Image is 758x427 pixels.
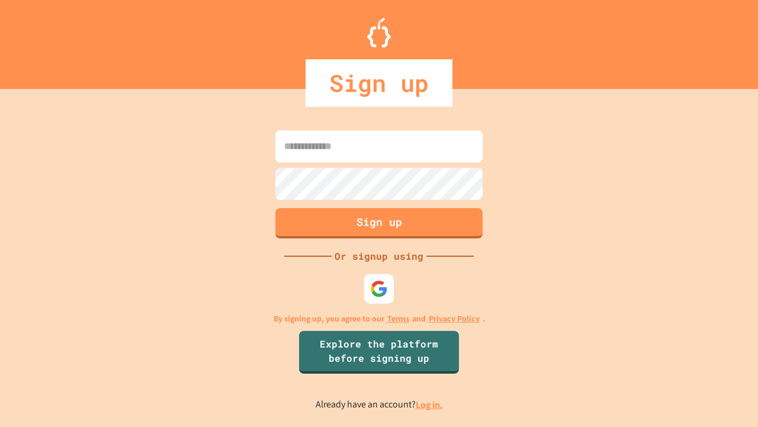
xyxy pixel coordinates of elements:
[332,249,426,263] div: Or signup using
[316,397,443,412] p: Already have an account?
[708,380,746,415] iframe: chat widget
[306,59,452,107] div: Sign up
[387,313,409,325] a: Terms
[429,313,480,325] a: Privacy Policy
[367,18,391,47] img: Logo.svg
[660,328,746,378] iframe: chat widget
[370,280,388,298] img: google-icon.svg
[299,331,459,374] a: Explore the platform before signing up
[416,399,443,411] a: Log in.
[274,313,485,325] p: By signing up, you agree to our and .
[275,208,483,238] button: Sign up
